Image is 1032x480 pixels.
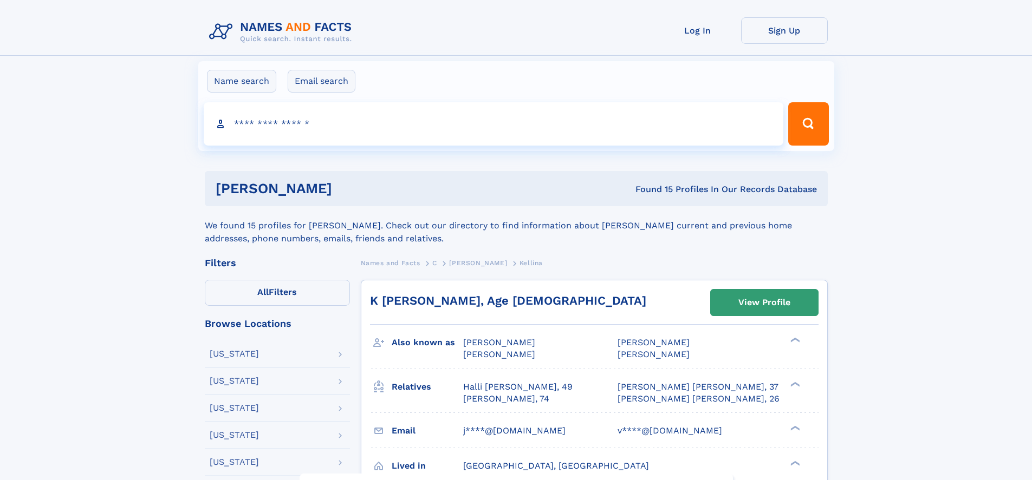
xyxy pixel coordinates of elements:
a: [PERSON_NAME] [PERSON_NAME], 26 [618,393,780,405]
div: Browse Locations [205,319,350,328]
a: View Profile [711,290,818,315]
input: search input [204,102,784,146]
div: Found 15 Profiles In Our Records Database [484,183,817,195]
span: [PERSON_NAME] [618,349,690,359]
a: Halli [PERSON_NAME], 49 [463,381,573,393]
label: Name search [207,70,276,93]
div: ❯ [788,459,801,466]
h3: Also known as [392,333,463,352]
div: We found 15 profiles for [PERSON_NAME]. Check out our directory to find information about [PERSON... [205,206,828,245]
div: [US_STATE] [210,431,259,439]
span: [PERSON_NAME] [463,349,535,359]
div: [US_STATE] [210,350,259,358]
a: Sign Up [741,17,828,44]
span: Kellina [520,259,543,267]
label: Email search [288,70,355,93]
div: View Profile [738,290,790,315]
div: [US_STATE] [210,404,259,412]
span: All [257,287,269,297]
a: [PERSON_NAME], 74 [463,393,549,405]
h3: Email [392,422,463,440]
div: ❯ [788,337,801,344]
div: [US_STATE] [210,458,259,466]
a: K [PERSON_NAME], Age [DEMOGRAPHIC_DATA] [370,294,646,307]
span: [PERSON_NAME] [618,337,690,347]
a: [PERSON_NAME] [PERSON_NAME], 37 [618,381,778,393]
a: [PERSON_NAME] [449,256,507,269]
div: ❯ [788,380,801,387]
a: Names and Facts [361,256,420,269]
span: [PERSON_NAME] [449,259,507,267]
h3: Lived in [392,457,463,475]
button: Search Button [788,102,828,146]
div: ❯ [788,424,801,431]
a: C [432,256,437,269]
span: C [432,259,437,267]
div: Filters [205,258,350,268]
div: [US_STATE] [210,377,259,385]
span: [PERSON_NAME] [463,337,535,347]
label: Filters [205,280,350,306]
h1: [PERSON_NAME] [216,182,484,195]
span: [GEOGRAPHIC_DATA], [GEOGRAPHIC_DATA] [463,461,649,471]
h3: Relatives [392,378,463,396]
a: Log In [654,17,741,44]
img: Logo Names and Facts [205,17,361,47]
